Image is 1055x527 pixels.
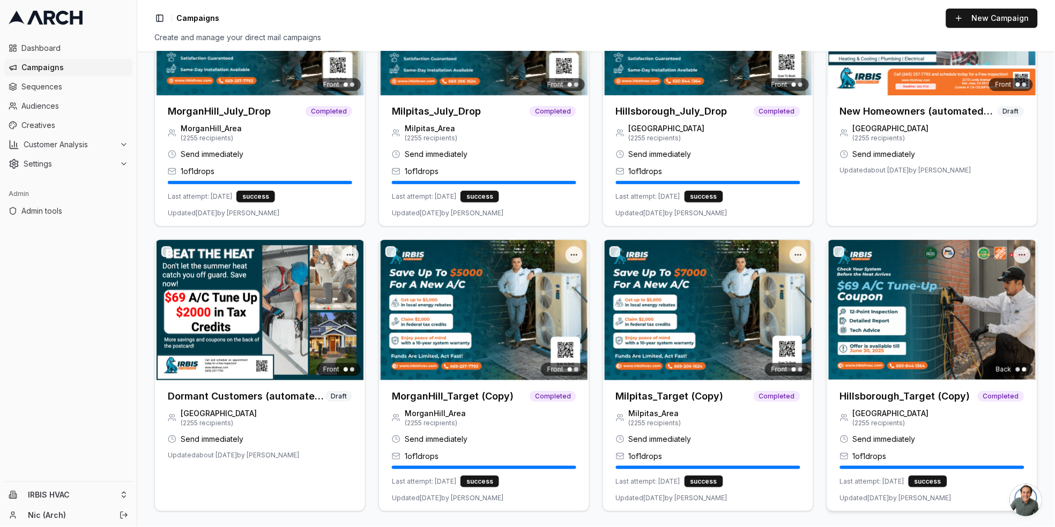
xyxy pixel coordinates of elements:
[154,32,1038,43] div: Create and manage your direct mail campaigns
[4,97,132,115] a: Audiences
[392,192,456,201] span: Last attempt: [DATE]
[405,451,439,462] span: 1 of 1 drops
[840,104,998,119] h3: New Homeowners (automated Campaign)
[181,419,257,427] span: ( 2255 recipients)
[181,149,243,160] span: Send immediately
[21,120,128,131] span: Creatives
[392,494,503,502] span: Updated [DATE] by [PERSON_NAME]
[4,117,132,134] a: Creatives
[325,391,352,402] span: Draft
[853,123,929,134] span: [GEOGRAPHIC_DATA]
[998,106,1024,117] span: Draft
[629,149,692,160] span: Send immediately
[840,389,970,404] h3: Hillsborough_Target (Copy)
[181,166,214,177] span: 1 of 1 drops
[28,490,115,500] span: IRBIS HVAC
[405,149,467,160] span: Send immediately
[547,365,563,374] span: Front
[853,451,887,462] span: 1 of 1 drops
[1010,484,1042,516] a: Open chat
[392,477,456,486] span: Last attempt: [DATE]
[771,80,787,89] span: Front
[4,40,132,57] a: Dashboard
[685,476,723,487] div: success
[323,365,339,374] span: Front
[181,408,257,419] span: [GEOGRAPHIC_DATA]
[21,206,128,216] span: Admin tools
[392,209,503,217] span: Updated [DATE] by [PERSON_NAME]
[4,136,132,153] button: Customer Analysis
[392,389,514,404] h3: MorganHill_Target (Copy)
[4,78,132,95] a: Sequences
[853,408,929,419] span: [GEOGRAPHIC_DATA]
[629,408,681,419] span: Milpitas_Area
[629,451,663,462] span: 1 of 1 drops
[4,185,132,202] div: Admin
[4,155,132,172] button: Settings
[379,240,589,380] img: Front creative for MorganHill_Target (Copy)
[21,43,128,54] span: Dashboard
[616,192,680,201] span: Last attempt: [DATE]
[155,240,365,380] img: Front creative for Dormant Customers (automated campaign)
[629,166,663,177] span: 1 of 1 drops
[853,419,929,427] span: ( 2255 recipients)
[995,80,1012,89] span: Front
[405,434,467,445] span: Send immediately
[853,134,929,142] span: ( 2255 recipients)
[629,123,705,134] span: [GEOGRAPHIC_DATA]
[168,104,271,119] h3: MorganHill_July_Drop
[685,191,723,202] div: success
[978,391,1024,402] span: Completed
[616,209,727,217] span: Updated [DATE] by [PERSON_NAME]
[176,13,219,24] span: Campaigns
[530,391,576,402] span: Completed
[840,166,971,175] span: Updated about [DATE] by [PERSON_NAME]
[405,408,466,419] span: MorganHill_Area
[392,104,481,119] h3: Milpitas_July_Drop
[168,209,279,217] span: Updated [DATE] by [PERSON_NAME]
[616,494,727,502] span: Updated [DATE] by [PERSON_NAME]
[754,106,800,117] span: Completed
[168,192,232,201] span: Last attempt: [DATE]
[24,159,115,169] span: Settings
[827,240,1037,380] img: Back creative for Hillsborough_Target (Copy)
[840,494,952,502] span: Updated [DATE] by [PERSON_NAME]
[629,419,681,427] span: ( 2255 recipients)
[306,106,352,117] span: Completed
[530,106,576,117] span: Completed
[181,134,242,142] span: ( 2255 recipients)
[116,508,131,523] button: Log out
[629,434,692,445] span: Send immediately
[168,451,299,460] span: Updated about [DATE] by [PERSON_NAME]
[21,62,128,73] span: Campaigns
[460,191,499,202] div: success
[754,391,800,402] span: Completed
[853,434,916,445] span: Send immediately
[4,486,132,503] button: IRBIS HVAC
[24,139,115,150] span: Customer Analysis
[236,191,275,202] div: success
[460,476,499,487] div: success
[996,365,1012,374] span: Back
[616,477,680,486] span: Last attempt: [DATE]
[21,81,128,92] span: Sequences
[28,510,108,521] a: Nic (Arch)
[771,365,787,374] span: Front
[603,240,813,380] img: Front creative for Milpitas_Target (Copy)
[405,166,439,177] span: 1 of 1 drops
[405,134,457,142] span: ( 2255 recipients)
[405,419,466,427] span: ( 2255 recipients)
[616,104,727,119] h3: Hillsborough_July_Drop
[853,149,916,160] span: Send immediately
[840,477,904,486] span: Last attempt: [DATE]
[909,476,947,487] div: success
[323,80,339,89] span: Front
[176,13,219,24] nav: breadcrumb
[4,202,132,220] a: Admin tools
[181,123,242,134] span: MorganHill_Area
[616,389,724,404] h3: Milpitas_Target (Copy)
[168,389,325,404] h3: Dormant Customers (automated campaign)
[547,80,563,89] span: Front
[946,9,1038,28] button: New Campaign
[4,59,132,76] a: Campaigns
